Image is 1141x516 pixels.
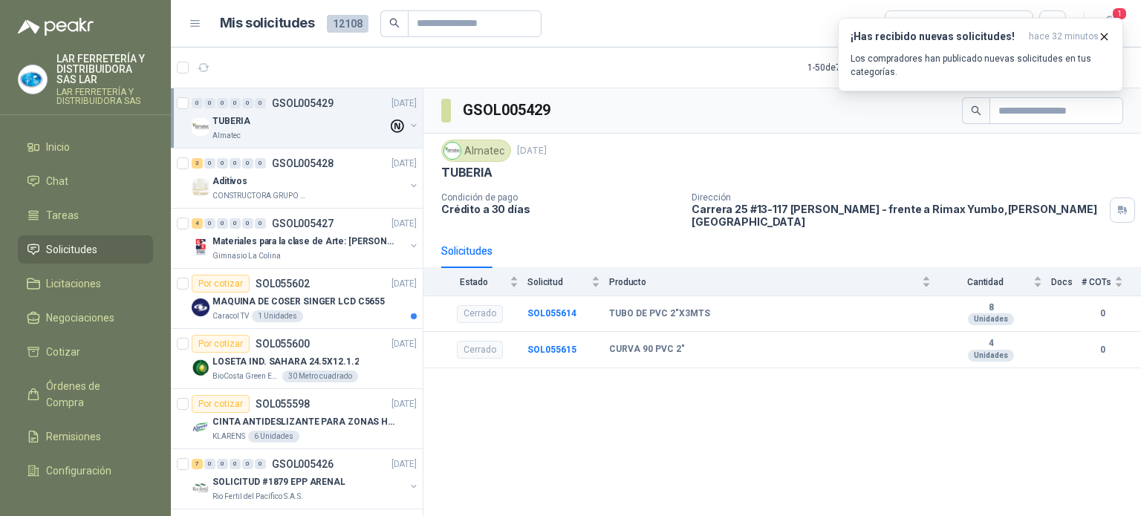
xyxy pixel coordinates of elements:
a: 0 0 0 0 0 0 GSOL005429[DATE] Company LogoTUBERIAAlmatec [192,94,420,142]
div: 7 [192,459,203,469]
div: 0 [230,218,241,229]
h3: GSOL005429 [463,99,553,122]
a: 7 0 0 0 0 0 GSOL005426[DATE] Company LogoSOLICITUD #1879 EPP ARENALRio Fertil del Pacífico S.A.S. [192,455,420,503]
a: Negociaciones [18,304,153,332]
p: BioCosta Green Energy S.A.S [212,370,279,382]
div: 0 [230,98,241,108]
span: Configuración [46,463,111,479]
th: # COTs [1082,268,1141,295]
div: Cerrado [457,305,503,323]
p: MAQUINA DE COSER SINGER LCD C5655 [212,295,385,309]
img: Company Logo [192,298,209,316]
span: hace 32 minutos [1029,30,1099,43]
div: Por cotizar [192,275,250,293]
a: SOL055614 [527,308,576,319]
p: KLARENS [212,431,245,442]
img: Company Logo [192,359,209,376]
span: Negociaciones [46,310,114,326]
p: GSOL005429 [272,98,334,108]
div: 0 [192,98,203,108]
p: [DATE] [391,157,417,171]
div: 0 [255,158,266,169]
p: SOLICITUD #1879 EPP ARENAL [212,475,345,489]
span: Solicitud [527,277,588,287]
p: CONSTRUCTORA GRUPO FIP [212,190,306,202]
img: Company Logo [19,65,47,94]
div: Solicitudes [441,243,493,259]
p: Caracol TV [212,310,249,322]
div: 0 [217,98,228,108]
a: Chat [18,167,153,195]
img: Company Logo [192,419,209,437]
p: TUBERIA [212,114,250,128]
div: Por cotizar [192,395,250,413]
a: 3 0 0 0 0 0 GSOL005428[DATE] Company LogoAditivosCONSTRUCTORA GRUPO FIP [192,154,420,202]
b: 0 [1082,307,1123,321]
a: Órdenes de Compra [18,372,153,417]
div: 30 Metro cuadrado [282,370,358,382]
p: [DATE] [391,277,417,291]
div: 0 [242,459,253,469]
h3: ¡Has recibido nuevas solicitudes! [851,30,1023,43]
span: Cantidad [940,277,1030,287]
div: 1 Unidades [252,310,303,322]
img: Logo peakr [18,18,94,36]
span: 1 [1111,7,1128,21]
span: Licitaciones [46,275,101,292]
a: Tareas [18,201,153,229]
div: 1 - 50 de 7104 [807,56,904,79]
div: 0 [255,459,266,469]
th: Cantidad [940,268,1051,295]
th: Estado [423,268,527,295]
span: # COTs [1082,277,1111,287]
div: 4 [192,218,203,229]
a: Inicio [18,133,153,161]
p: [DATE] [391,217,417,231]
p: [DATE] [391,457,417,471]
div: 0 [242,158,253,169]
div: Unidades [968,313,1014,325]
div: 0 [204,98,215,108]
p: SOL055602 [256,278,310,289]
th: Solicitud [527,268,609,295]
button: ¡Has recibido nuevas solicitudes!hace 32 minutos Los compradores han publicado nuevas solicitudes... [838,18,1123,91]
div: 0 [242,98,253,108]
div: Todas [894,16,926,32]
div: Por cotizar [192,335,250,353]
p: Aditivos [212,174,247,189]
a: Configuración [18,457,153,485]
b: 0 [1082,343,1123,357]
a: Licitaciones [18,270,153,298]
p: SOL055600 [256,339,310,349]
div: Cerrado [457,341,503,359]
b: TUBO DE PVC 2"X3MTS [609,308,710,320]
p: LAR FERRETERÍA Y DISTRIBUIDORA SAS LAR [56,53,153,85]
span: 12108 [327,15,368,33]
p: GSOL005427 [272,218,334,229]
p: Crédito a 30 días [441,203,680,215]
div: 0 [242,218,253,229]
p: Los compradores han publicado nuevas solicitudes en tus categorías. [851,52,1111,79]
p: Carrera 25 #13-117 [PERSON_NAME] - frente a Rimax Yumbo , [PERSON_NAME][GEOGRAPHIC_DATA] [692,203,1104,228]
span: search [389,18,400,28]
span: Órdenes de Compra [46,378,139,411]
p: [DATE] [391,97,417,111]
div: Almatec [441,140,511,162]
p: [DATE] [391,397,417,411]
a: Por cotizarSOL055598[DATE] Company LogoCINTA ANTIDESLIZANTE PARA ZONAS HUMEDASKLARENS6 Unidades [171,389,423,449]
a: Por cotizarSOL055602[DATE] Company LogoMAQUINA DE COSER SINGER LCD C5655Caracol TV1 Unidades [171,269,423,329]
p: Condición de pago [441,192,680,203]
img: Company Logo [192,118,209,136]
p: LOSETA IND. SAHARA 24.5X12.1.2 [212,355,359,369]
a: SOL055615 [527,344,576,355]
div: 0 [204,459,215,469]
span: search [971,105,981,116]
b: 8 [940,302,1042,314]
img: Company Logo [444,143,461,159]
span: Tareas [46,207,79,223]
th: Producto [609,268,940,295]
div: 0 [230,158,241,169]
p: Materiales para la clase de Arte: [PERSON_NAME] [212,235,397,249]
span: Solicitudes [46,241,97,258]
